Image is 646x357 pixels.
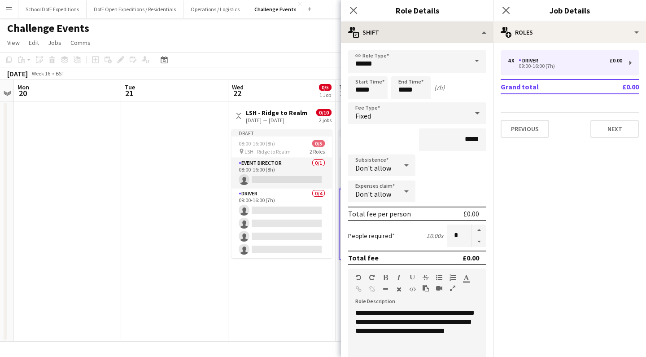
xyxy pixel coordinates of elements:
[508,64,622,68] div: 09:00-16:00 (7h)
[409,274,415,281] button: Underline
[472,236,486,247] button: Decrease
[231,129,332,137] div: Draft
[319,116,332,123] div: 2 jobs
[423,274,429,281] button: Strikethrough
[341,22,493,43] div: Shift
[463,274,469,281] button: Text Color
[125,83,135,91] span: Tue
[463,253,479,262] div: £0.00
[472,225,486,236] button: Increase
[508,57,519,64] div: 4 x
[310,148,325,155] span: 2 Roles
[246,117,307,123] div: [DATE] → [DATE]
[493,22,646,43] div: Roles
[463,209,479,218] div: £0.00
[231,129,332,258] app-job-card: Draft08:00-16:00 (8h)0/5 LSH - Ridge to Realm2 RolesEvent Director0/108:00-16:00 (8h) Driver0/409...
[396,274,402,281] button: Italic
[183,0,247,18] button: Operations / Logistics
[48,39,61,47] span: Jobs
[339,158,439,189] app-card-role: Event Director0/108:00-16:00 (8h)
[319,84,332,91] span: 0/5
[319,92,331,98] div: 1 Job
[355,111,371,120] span: Fixed
[355,163,391,172] span: Don't allow
[436,285,442,292] button: Insert video
[590,120,639,138] button: Next
[244,148,291,155] span: LSH - Ridge to Realm
[501,120,549,138] button: Previous
[70,39,91,47] span: Comms
[436,274,442,281] button: Unordered List
[348,209,411,218] div: Total fee per person
[339,129,439,137] div: Draft
[56,70,65,77] div: BST
[501,79,596,94] td: Grand total
[396,286,402,293] button: Clear Formatting
[30,70,52,77] span: Week 16
[231,158,332,189] app-card-role: Event Director0/108:00-16:00 (8h)
[7,69,28,78] div: [DATE]
[231,88,244,98] span: 22
[339,83,350,91] span: Thu
[409,286,415,293] button: HTML Code
[382,274,388,281] button: Bold
[339,129,439,260] app-job-card: Draft08:00-16:00 (8h)0/5 LSH - Ridge to Realm2 RolesEvent Director0/108:00-16:00 (8h) Driver0/409...
[423,285,429,292] button: Paste as plain text
[44,37,65,48] a: Jobs
[369,274,375,281] button: Redo
[247,0,304,18] button: Challenge Events
[231,189,332,258] app-card-role: Driver0/409:00-16:00 (7h)
[87,0,183,18] button: DofE Open Expeditions / Residentials
[450,285,456,292] button: Fullscreen
[7,22,89,35] h1: Challenge Events
[355,274,362,281] button: Undo
[7,39,20,47] span: View
[493,4,646,16] h3: Job Details
[4,37,23,48] a: View
[316,109,332,116] span: 0/10
[341,4,493,16] h3: Role Details
[348,232,395,240] label: People required
[18,0,87,18] button: School DofE Expeditions
[596,79,639,94] td: £0.00
[67,37,94,48] a: Comms
[610,57,622,64] div: £0.00
[450,274,456,281] button: Ordered List
[338,88,350,98] span: 23
[16,88,29,98] span: 20
[434,84,445,92] div: (7h)
[312,140,325,147] span: 0/5
[355,190,391,198] span: Don't allow
[25,37,43,48] a: Edit
[427,232,443,240] div: £0.00 x
[348,253,379,262] div: Total fee
[246,109,307,117] h3: LSH - Ridge to Realm
[239,140,275,147] span: 08:00-16:00 (8h)
[232,83,244,91] span: Wed
[17,83,29,91] span: Mon
[29,39,39,47] span: Edit
[382,286,388,293] button: Horizontal Line
[519,57,542,64] div: Driver
[339,189,439,260] app-card-role: Driver0/409:00-16:00 (7h)
[123,88,135,98] span: 21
